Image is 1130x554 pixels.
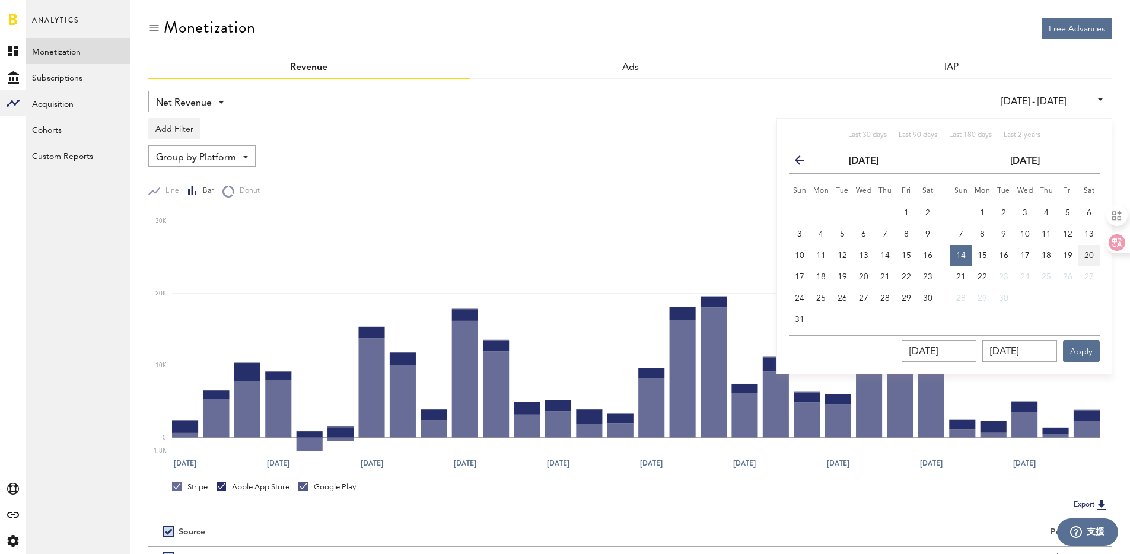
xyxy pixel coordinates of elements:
button: 4 [810,224,832,245]
span: 5 [840,230,845,238]
div: Period total [645,527,1098,537]
span: 13 [859,251,868,260]
text: [DATE] [827,458,849,469]
text: 30K [155,218,167,224]
span: 26 [1063,273,1072,281]
button: 12 [1057,224,1078,245]
text: [DATE] [361,458,383,469]
button: 9 [917,224,938,245]
a: Subscriptions [26,64,130,90]
span: Ads [622,63,639,72]
span: 1 [980,209,985,217]
span: 14 [956,251,966,260]
span: 22 [902,273,911,281]
span: 20 [1084,251,1094,260]
span: 7 [959,230,963,238]
small: Thursday [878,187,892,195]
button: 23 [917,266,938,288]
button: 31 [789,309,810,330]
span: 20 [859,273,868,281]
button: 23 [993,266,1014,288]
button: 1 [896,202,917,224]
span: 24 [1020,273,1030,281]
span: 25 [1042,273,1051,281]
span: 18 [816,273,826,281]
span: 9 [925,230,930,238]
text: [DATE] [547,458,569,469]
button: 20 [1078,245,1100,266]
span: 19 [838,273,847,281]
iframe: 開啟您可用於找到更多資訊的 Widget [1056,518,1118,548]
span: 2 [925,209,930,217]
a: IAP [944,63,959,72]
input: __/__/____ [902,340,976,362]
span: Group by Platform [156,148,236,168]
button: 30 [993,288,1014,309]
text: [DATE] [920,458,943,469]
input: __/__/____ [982,340,1057,362]
strong: [DATE] [849,157,878,166]
text: [DATE] [267,458,289,469]
small: Saturday [1084,187,1095,195]
button: 28 [950,288,972,309]
button: 14 [874,245,896,266]
button: 17 [1014,245,1036,266]
button: 27 [1078,266,1100,288]
span: 17 [1020,251,1030,260]
span: 17 [795,273,804,281]
button: Export [1070,497,1112,512]
span: 13 [1084,230,1094,238]
span: Analytics [32,13,79,38]
button: 3 [1014,202,1036,224]
span: Last 180 days [949,132,992,139]
button: 10 [1014,224,1036,245]
span: 23 [999,273,1008,281]
span: 30 [923,294,932,303]
span: 6 [861,230,866,238]
button: 12 [832,245,853,266]
button: 18 [1036,245,1057,266]
span: 3 [797,230,802,238]
span: Net Revenue [156,93,212,113]
span: 8 [904,230,909,238]
strong: [DATE] [1010,157,1040,166]
button: 7 [874,224,896,245]
a: Acquisition [26,90,130,116]
button: 10 [789,245,810,266]
button: 19 [832,266,853,288]
span: 21 [880,273,890,281]
button: Apply [1063,340,1100,362]
button: 4 [1036,202,1057,224]
button: 6 [1078,202,1100,224]
button: 8 [972,224,993,245]
text: 10K [155,362,167,368]
span: 28 [956,294,966,303]
button: 13 [1078,224,1100,245]
span: 8 [980,230,985,238]
button: 16 [993,245,1014,266]
button: 2 [993,202,1014,224]
button: 22 [896,266,917,288]
small: Thursday [1040,187,1053,195]
small: Sunday [954,187,968,195]
div: Source [179,527,205,537]
span: 6 [1087,209,1091,217]
button: 1 [972,202,993,224]
span: 11 [816,251,826,260]
small: Monday [975,187,991,195]
small: Saturday [922,187,934,195]
button: 18 [810,266,832,288]
button: 27 [853,288,874,309]
button: Add Filter [148,118,200,139]
span: 21 [956,273,966,281]
span: 5 [1065,209,1070,217]
span: 10 [1020,230,1030,238]
button: 17 [789,266,810,288]
a: Monetization [26,38,130,64]
div: Monetization [164,18,256,37]
a: Revenue [290,63,327,72]
small: Tuesday [997,187,1010,195]
span: 1 [904,209,909,217]
span: 11 [1042,230,1051,238]
button: 28 [874,288,896,309]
